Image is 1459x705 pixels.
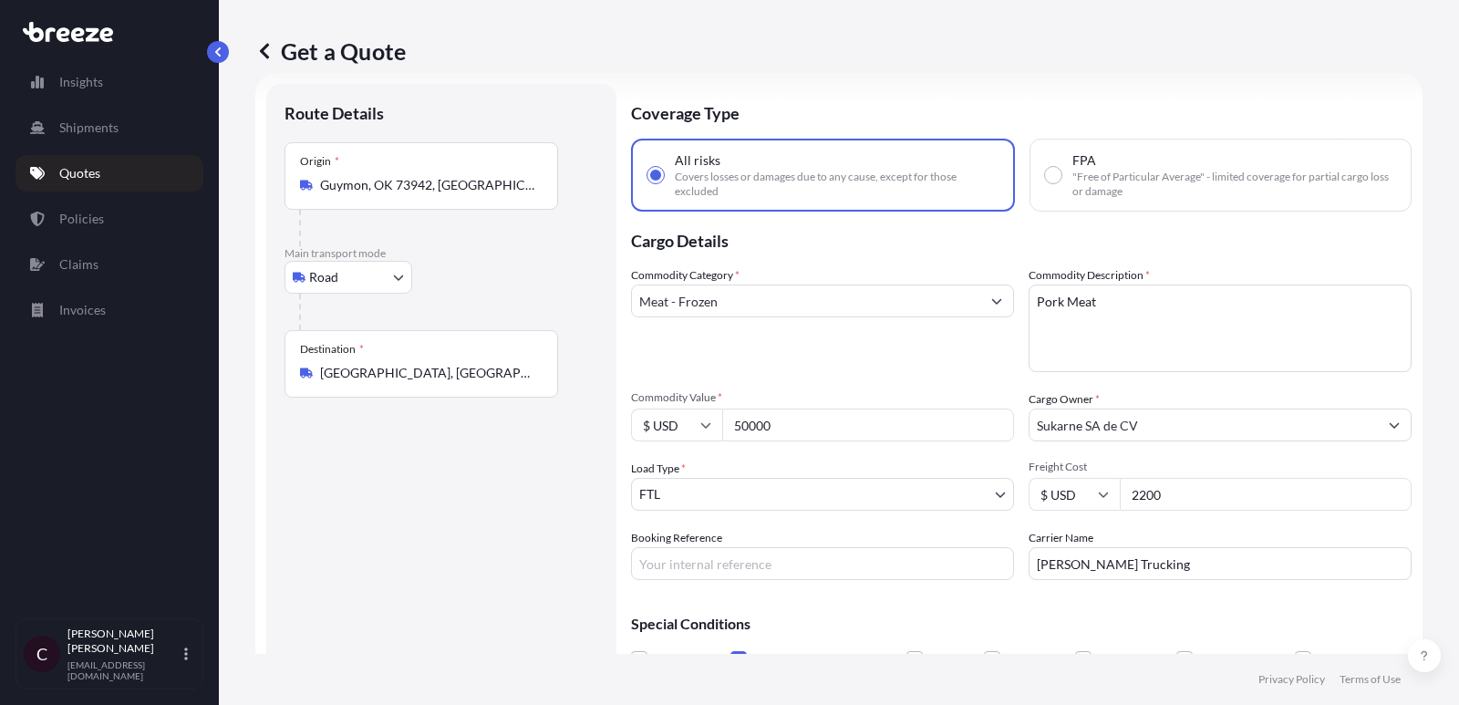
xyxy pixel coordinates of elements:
[631,460,686,478] span: Load Type
[16,292,203,328] a: Invoices
[631,84,1412,139] p: Coverage Type
[675,170,999,199] span: Covers losses or damages due to any cause, except for those excluded
[36,645,47,663] span: C
[1029,529,1093,547] label: Carrier Name
[647,167,664,183] input: All risksCovers losses or damages due to any cause, except for those excluded
[1340,672,1401,687] a: Terms of Use
[320,176,535,194] input: Origin
[59,73,103,91] p: Insights
[675,151,720,170] span: All risks
[1378,409,1411,441] button: Show suggestions
[16,201,203,237] a: Policies
[16,246,203,283] a: Claims
[631,266,740,285] label: Commodity Category
[59,119,119,137] p: Shipments
[1029,547,1412,580] input: Enter name
[59,255,98,274] p: Claims
[722,409,1014,441] input: Type amount
[631,390,1014,405] span: Commodity Value
[1008,646,1061,673] span: Livestock
[1099,646,1162,673] span: Bulk Cargo
[59,210,104,228] p: Policies
[67,627,181,656] p: [PERSON_NAME] [PERSON_NAME]
[16,109,203,146] a: Shipments
[1258,672,1325,687] a: Privacy Policy
[1072,170,1396,199] span: "Free of Particular Average" - limited coverage for partial cargo loss or damage
[285,102,384,124] p: Route Details
[285,261,412,294] button: Select transport
[631,478,1014,511] button: FTL
[632,285,980,317] input: Select a commodity type
[1319,646,1386,673] span: Used Goods
[1029,266,1150,285] label: Commodity Description
[631,212,1412,266] p: Cargo Details
[1030,409,1378,441] input: Full name
[1200,646,1280,673] span: Bagged Goods
[67,659,181,681] p: [EMAIL_ADDRESS][DOMAIN_NAME]
[59,301,106,319] p: Invoices
[655,646,716,673] span: Hazardous
[1029,460,1412,474] span: Freight Cost
[1120,478,1412,511] input: Enter amount
[1029,390,1100,409] label: Cargo Owner
[59,164,100,182] p: Quotes
[309,268,338,286] span: Road
[1029,285,1412,372] textarea: Pork Meat
[300,342,364,357] div: Destination
[16,155,203,192] a: Quotes
[631,617,1412,631] p: Special Conditions
[16,64,203,100] a: Insights
[1045,167,1061,183] input: FPA"Free of Particular Average" - limited coverage for partial cargo loss or damage
[631,547,1014,580] input: Your internal reference
[320,364,535,382] input: Destination
[980,285,1013,317] button: Show suggestions
[1072,151,1096,170] span: FPA
[930,646,969,673] span: Fragile
[300,154,339,169] div: Origin
[285,246,598,261] p: Main transport mode
[255,36,406,66] p: Get a Quote
[631,529,722,547] label: Booking Reference
[754,646,892,673] span: Temperature Controlled
[639,485,660,503] span: FTL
